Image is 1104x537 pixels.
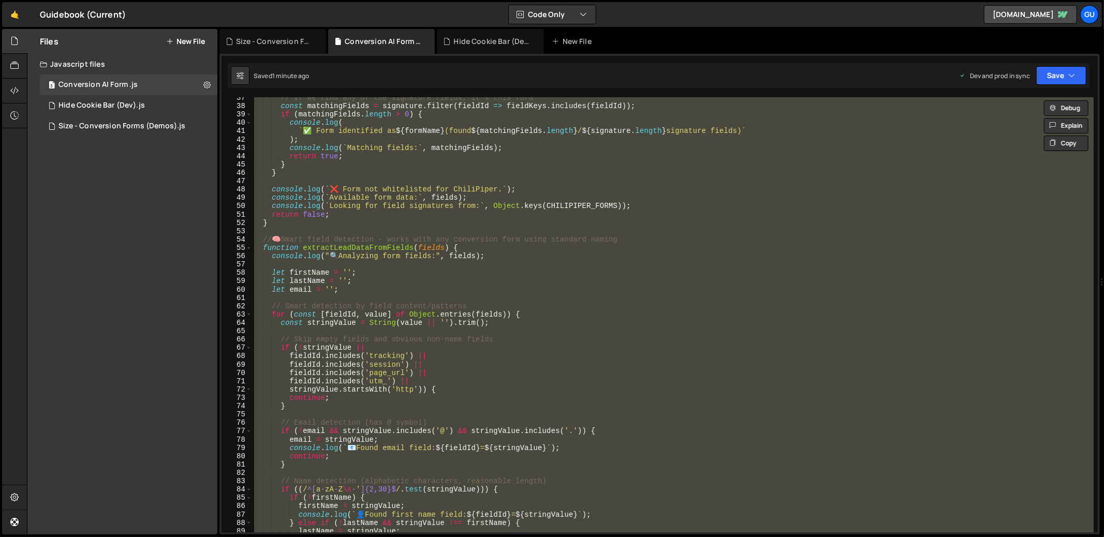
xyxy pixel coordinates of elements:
div: 37 [222,94,252,102]
div: 43 [222,144,252,152]
div: 16498/45674.js [40,95,217,116]
a: Gu [1080,5,1099,24]
div: 51 [222,211,252,219]
div: 76 [222,419,252,427]
div: 16498/46882.js [40,116,217,137]
div: 55 [222,244,252,252]
div: 49 [222,193,252,202]
h2: Files [40,36,58,47]
div: 69 [222,361,252,369]
div: 61 [222,294,252,302]
div: 73 [222,394,252,402]
button: Copy [1044,136,1088,151]
div: 1 minute ago [272,71,310,80]
div: Saved [254,71,310,80]
button: Explain [1044,118,1088,133]
div: 74 [222,402,252,410]
div: 79 [222,444,252,452]
div: 85 [222,494,252,502]
button: Debug [1044,100,1088,116]
div: 77 [222,427,252,435]
div: 80 [222,452,252,460]
div: 54 [222,235,252,244]
div: Dev and prod in sync [960,71,1030,80]
div: 53 [222,227,252,235]
button: Code Only [509,5,596,24]
div: 78 [222,436,252,444]
div: 72 [222,385,252,394]
div: 84 [222,485,252,494]
div: 83 [222,477,252,485]
button: New File [166,37,205,46]
div: 87 [222,511,252,519]
div: 42 [222,136,252,144]
div: 82 [222,469,252,477]
div: Guidebook (Current) [40,8,126,21]
div: 86 [222,502,252,510]
div: 39 [222,110,252,118]
div: Hide Cookie Bar (Dev).js [58,101,145,110]
div: 57 [222,260,252,268]
div: 52 [222,219,252,227]
div: 66 [222,335,252,344]
div: Size - Conversion Forms (Demos).js [236,36,314,47]
div: Conversion AI Form .js [58,80,138,90]
div: Size - Conversion Forms (Demos).js [58,122,185,131]
div: 56 [222,252,252,260]
div: 62 [222,302,252,310]
div: 60 [222,286,252,294]
a: 🤙 [2,2,27,27]
div: 41 [222,127,252,135]
div: 75 [222,410,252,419]
div: 81 [222,460,252,469]
div: 65 [222,327,252,335]
div: 68 [222,352,252,360]
div: Conversion AI Form .js [40,74,217,95]
div: 67 [222,344,252,352]
div: 89 [222,527,252,535]
div: 45 [222,160,252,169]
div: 58 [222,268,252,277]
div: 40 [222,118,252,127]
div: Conversion AI Form .js [345,36,422,47]
div: 44 [222,152,252,160]
div: Hide Cookie Bar (Dev).js [454,36,532,47]
button: Save [1036,66,1086,85]
a: [DOMAIN_NAME] [984,5,1077,24]
div: 50 [222,202,252,210]
span: 3 [49,82,55,90]
div: 88 [222,519,252,527]
div: 63 [222,310,252,319]
div: Javascript files [27,54,217,74]
div: 59 [222,277,252,285]
div: 38 [222,102,252,110]
div: 46 [222,169,252,177]
div: 64 [222,319,252,327]
div: 47 [222,177,252,185]
div: 48 [222,185,252,193]
div: 70 [222,369,252,377]
div: 71 [222,377,252,385]
div: New File [552,36,596,47]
